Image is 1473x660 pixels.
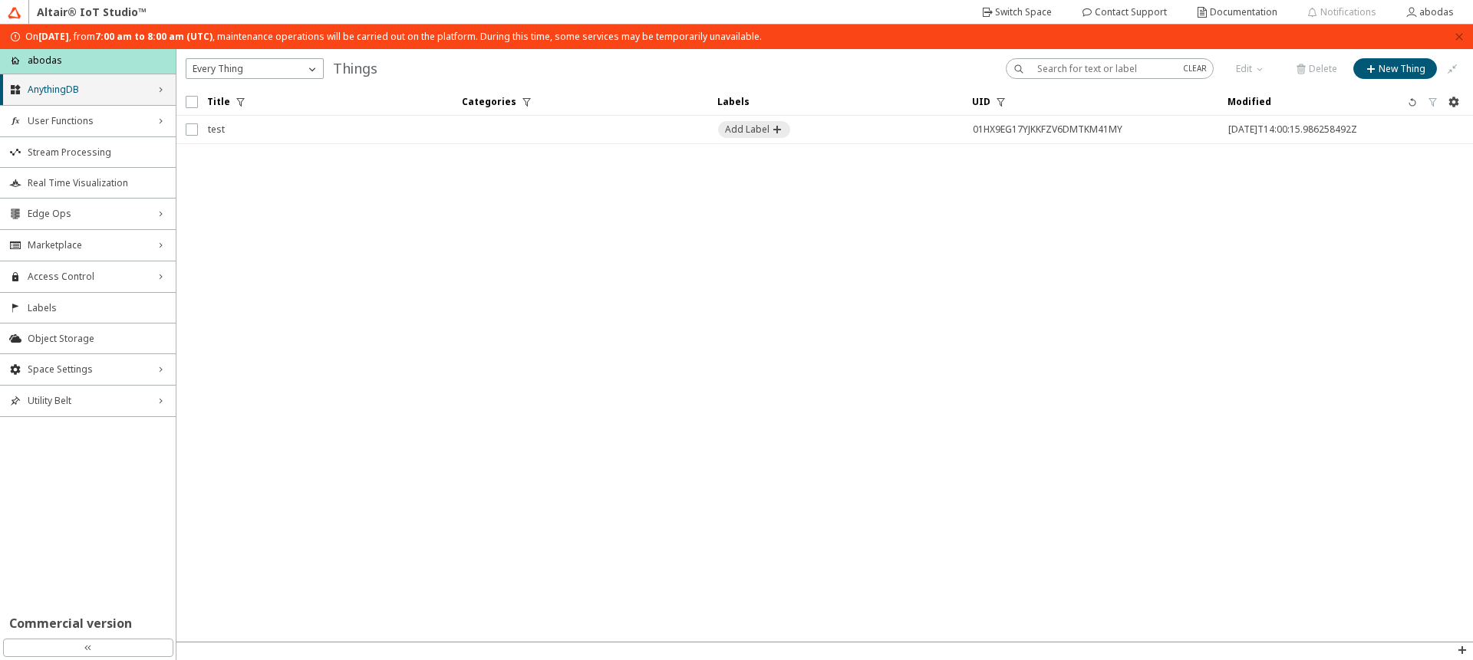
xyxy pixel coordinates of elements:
[28,271,148,283] span: Access Control
[28,146,166,159] span: Stream Processing
[28,54,62,67] p: abodas
[1455,32,1464,41] span: close
[28,333,166,345] span: Object Storage
[25,31,762,43] span: On , from , maintenance operations will be carried out on the platform. During this time, some se...
[95,30,213,43] strong: 7:00 am to 8:00 am (UTC)
[28,177,166,189] span: Real Time Visualization
[38,30,69,43] strong: [DATE]
[28,363,148,376] span: Space Settings
[28,84,148,96] span: AnythingDB
[1455,31,1464,43] button: close
[28,302,166,314] span: Labels
[28,239,148,251] span: Marketplace
[28,395,148,407] span: Utility Belt
[28,115,148,127] span: User Functions
[28,208,148,220] span: Edge Ops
